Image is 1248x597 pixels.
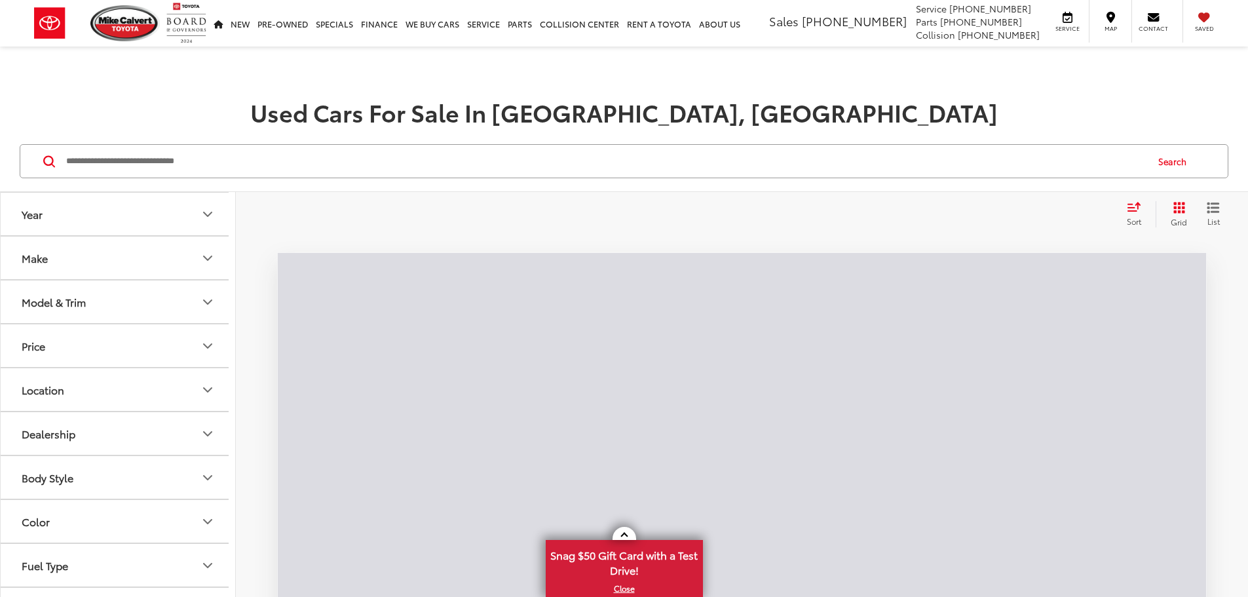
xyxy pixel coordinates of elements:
span: Sales [769,12,799,29]
button: List View [1197,201,1230,227]
div: Make [200,250,216,266]
div: Model & Trim [22,296,86,308]
span: Service [916,2,947,15]
div: Price [22,339,45,352]
span: Sort [1127,216,1141,227]
input: Search by Make, Model, or Keyword [65,145,1146,177]
button: ColorColor [1,500,236,543]
span: Saved [1190,24,1219,33]
span: Snag $50 Gift Card with a Test Drive! [547,541,702,581]
span: Grid [1171,216,1187,227]
span: Contact [1139,24,1168,33]
button: MakeMake [1,237,236,279]
div: Body Style [200,470,216,486]
span: Collision [916,28,955,41]
div: Price [200,338,216,354]
button: YearYear [1,193,236,235]
button: Fuel TypeFuel Type [1,544,236,587]
div: Fuel Type [22,559,68,571]
div: Make [22,252,48,264]
div: Body Style [22,471,73,484]
button: PricePrice [1,324,236,367]
span: Parts [916,15,937,28]
span: [PHONE_NUMBER] [958,28,1040,41]
div: Year [200,206,216,222]
div: Location [200,382,216,398]
button: Select sort value [1120,201,1156,227]
div: Model & Trim [200,294,216,310]
div: Fuel Type [200,558,216,573]
span: Map [1096,24,1125,33]
button: Body StyleBody Style [1,456,236,499]
div: Color [22,515,50,528]
span: [PHONE_NUMBER] [949,2,1031,15]
span: Service [1053,24,1082,33]
button: Model & TrimModel & Trim [1,280,236,323]
button: Grid View [1156,201,1197,227]
div: Dealership [22,427,75,440]
div: Dealership [200,426,216,442]
div: Color [200,514,216,530]
button: DealershipDealership [1,412,236,455]
img: Mike Calvert Toyota [90,5,160,41]
button: LocationLocation [1,368,236,411]
span: List [1207,216,1220,227]
div: Location [22,383,64,396]
span: [PHONE_NUMBER] [940,15,1022,28]
button: Search [1146,145,1205,178]
span: [PHONE_NUMBER] [802,12,907,29]
div: Year [22,208,43,220]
